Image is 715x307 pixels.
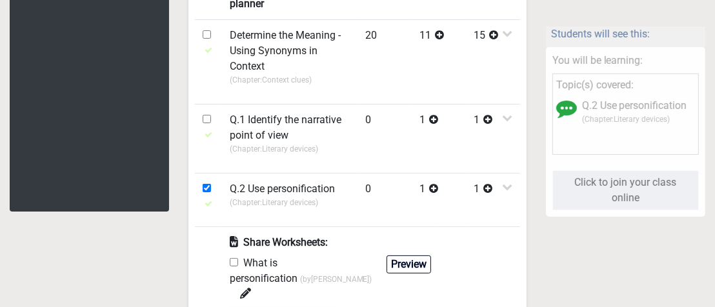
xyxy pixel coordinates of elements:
label: Students will see this: [551,26,650,41]
button: Click to join your class online [552,170,700,210]
p: (Chapter: Literary devices ) [230,197,350,208]
label: Q.1 Identify the narrative point of view [230,112,350,143]
label: Topic(s) covered: [556,77,634,93]
div: What is personification [230,255,378,302]
label: Share Worksheets: [230,235,328,250]
td: 20 [357,19,412,104]
p: (Chapter: Context clues ) [230,74,350,86]
td: 1 [412,104,466,173]
label: You will be learning: [552,53,643,68]
label: Q.2 Use personification [230,181,335,197]
td: 1 [466,104,520,173]
p: (Chapter: Literary devices ) [582,114,687,125]
td: 11 [412,19,466,104]
td: 0 [357,104,412,173]
span: (by [PERSON_NAME] ) [300,275,372,284]
td: 1 [412,173,466,226]
label: Q.2 Use personification [582,98,687,114]
label: Determine the Meaning - Using Synonyms in Context [230,28,350,74]
p: (Chapter: Literary devices ) [230,143,350,155]
button: Preview [387,255,431,273]
td: 15 [466,19,520,104]
td: 1 [466,173,520,226]
td: 0 [357,173,412,226]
